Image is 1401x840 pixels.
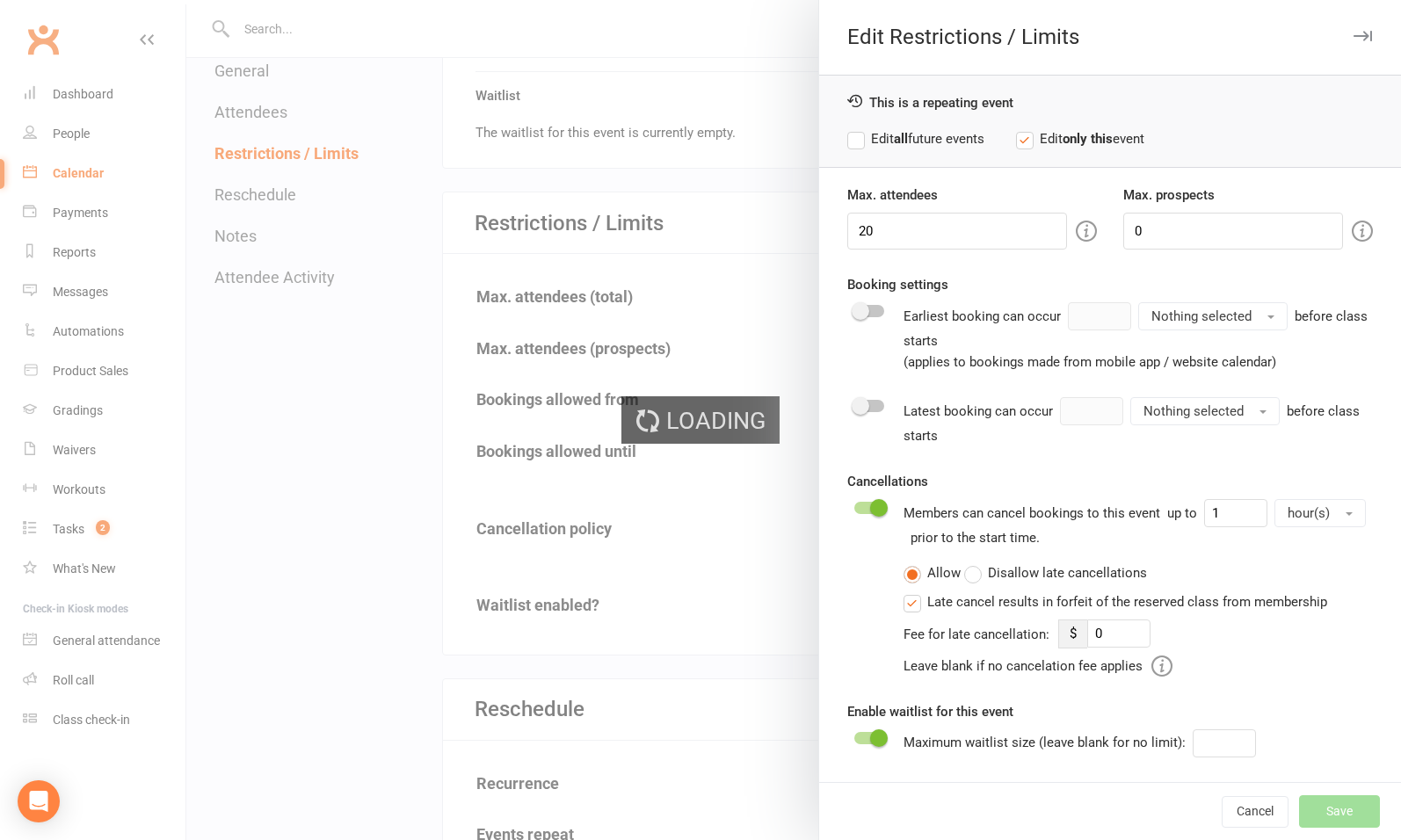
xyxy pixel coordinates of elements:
div: up to [1167,499,1366,527]
label: Cancellations [847,471,928,492]
button: Nothing selected [1130,397,1280,425]
span: Nothing selected [1143,403,1244,419]
button: Cancel [1222,796,1288,828]
div: This is a repeating event [847,93,1373,111]
div: Fee for late cancellation: [904,624,1049,645]
div: Edit Restrictions / Limits [819,25,1401,49]
strong: only this [1063,131,1113,147]
div: Open Intercom Messenger [18,780,60,822]
div: Earliest booking can occur [904,302,1373,373]
div: Members can cancel bookings to this event [904,499,1373,677]
span: $ [1058,619,1087,648]
div: Latest booking can occur [904,397,1373,446]
div: Maximum waitlist size (leave blank for no limit): [904,729,1284,757]
label: Enable waitlist for this event [847,701,1013,722]
button: Nothing selected [1138,302,1288,330]
label: Max. attendees [847,185,938,206]
span: prior to the start time. [911,530,1040,546]
label: Disallow late cancellations [964,562,1147,583]
label: Allow [904,562,961,583]
div: Leave blank if no cancelation fee applies [904,655,1373,677]
span: before class starts (applies to bookings made from mobile app / website calendar) [904,308,1368,370]
label: Edit future events [847,128,984,149]
div: Late cancel results in forfeit of the reserved class from membership [927,591,1327,610]
span: Nothing selected [1151,308,1252,324]
label: Max. prospects [1123,185,1215,206]
label: Edit event [1016,128,1144,149]
label: Booking settings [847,274,948,295]
span: hour(s) [1288,505,1330,521]
button: hour(s) [1274,499,1366,527]
strong: all [894,131,908,147]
